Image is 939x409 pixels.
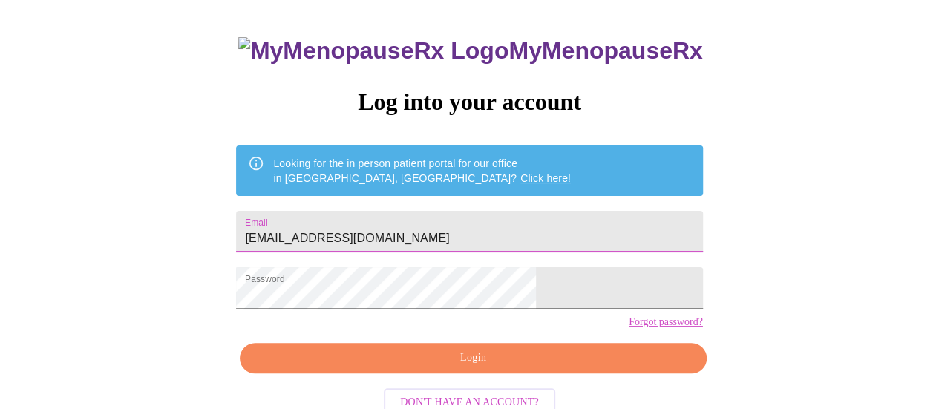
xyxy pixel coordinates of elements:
a: Don't have an account? [380,395,559,408]
h3: Log into your account [236,88,702,116]
img: MyMenopauseRx Logo [238,37,508,65]
a: Click here! [520,172,571,184]
a: Forgot password? [629,316,703,328]
button: Login [240,343,706,373]
h3: MyMenopauseRx [238,37,703,65]
span: Login [257,349,689,367]
div: Looking for the in person patient portal for our office in [GEOGRAPHIC_DATA], [GEOGRAPHIC_DATA]? [273,150,571,192]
